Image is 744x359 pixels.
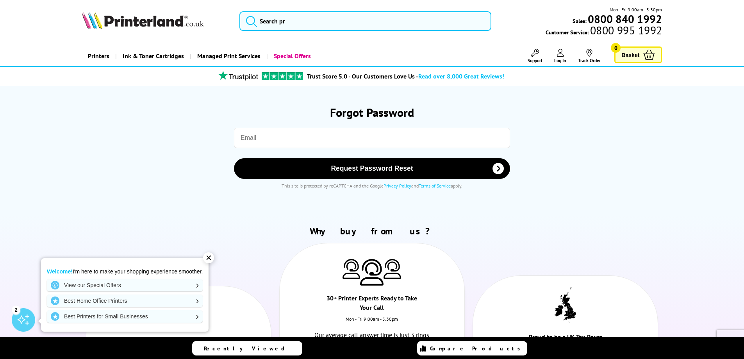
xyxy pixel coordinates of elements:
span: 0800 995 1992 [589,27,662,34]
img: Printer Experts [360,259,384,286]
img: trustpilot rating [215,71,262,80]
input: Email [234,128,510,148]
a: Compare Products [417,341,527,355]
p: I'm here to make your shopping experience smoother. [47,268,203,275]
a: Special Offers [266,46,317,66]
span: 0 [611,43,621,53]
h1: Forgot Password [88,105,656,120]
span: Read over 8,000 Great Reviews! [418,72,504,80]
a: 0800 840 1992 [587,15,662,23]
span: Recently Viewed [204,345,293,352]
a: Track Order [578,49,601,63]
img: Printerland Logo [82,12,204,29]
img: trustpilot rating [262,72,303,80]
img: Printer Experts [384,259,401,279]
span: Basket [621,50,639,60]
img: Printer Experts [343,259,360,279]
a: Trust Score 5.0 - Our Customers Love Us -Read over 8,000 Great Reviews! [307,72,504,80]
a: Printers [82,46,115,66]
img: UK tax payer [555,287,576,323]
a: Support [528,49,542,63]
div: This site is protected by reCAPTCHA and the Google and apply. [96,183,648,189]
span: Customer Service: [546,27,662,36]
div: 30+ Printer Experts Ready to Take Your Call [326,293,418,316]
span: Compare Products [430,345,525,352]
div: Proud to be a UK Tax-Payer [519,332,612,345]
div: Mon - Fri 9:00am - 5.30pm [280,316,464,330]
a: Best Printers for Small Businesses [47,310,203,323]
a: Managed Print Services [190,46,266,66]
span: Ink & Toner Cartridges [123,46,184,66]
div: ✕ [203,252,214,263]
a: Privacy Policy [384,183,411,189]
a: View our Special Offers [47,279,203,291]
span: Support [528,57,542,63]
button: Request Password Reset [234,158,510,179]
a: Recently Viewed [192,341,302,355]
span: Sales: [573,17,587,25]
div: 2 [12,305,20,314]
a: Ink & Toner Cartridges [115,46,190,66]
a: Terms of Service [419,183,451,189]
p: Our average call answer time is just 3 rings [307,330,437,340]
h2: Why buy from us? [82,225,662,237]
a: Basket 0 [614,46,662,63]
span: Mon - Fri 9:00am - 5:30pm [610,6,662,13]
span: Log In [554,57,566,63]
b: 0800 840 1992 [588,12,662,26]
span: Request Password Reset [244,164,500,173]
a: Best Home Office Printers [47,295,203,307]
input: Search pr [239,11,491,31]
a: Printerland Logo [82,12,230,30]
a: Log In [554,49,566,63]
strong: Welcome! [47,268,73,275]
